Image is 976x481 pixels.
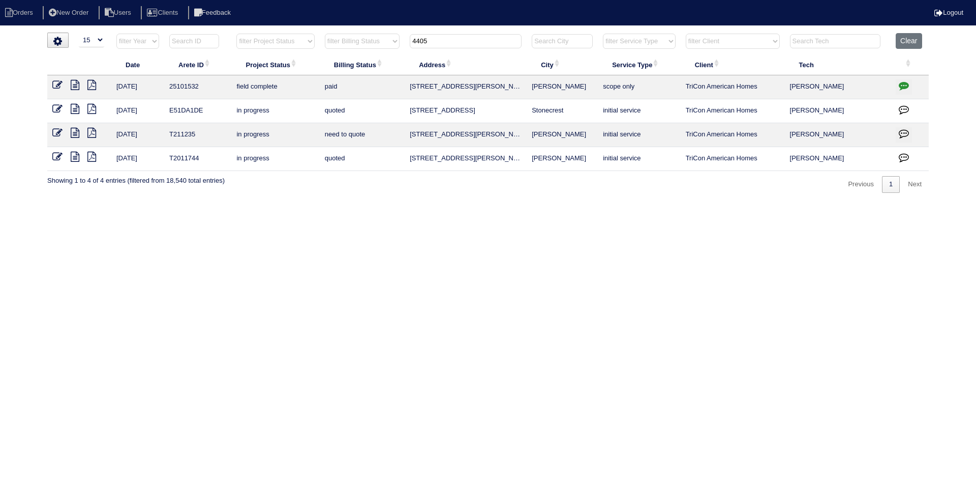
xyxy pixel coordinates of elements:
[785,75,891,99] td: [PERSON_NAME]
[681,99,785,123] td: TriCon American Homes
[896,33,922,49] button: Clear
[320,54,405,75] th: Billing Status: activate to sort column ascending
[231,147,319,171] td: in progress
[99,6,139,20] li: Users
[141,9,186,16] a: Clients
[405,99,527,123] td: [STREET_ADDRESS]
[901,176,929,193] a: Next
[527,99,598,123] td: Stonecrest
[111,123,164,147] td: [DATE]
[598,99,680,123] td: initial service
[320,147,405,171] td: quoted
[111,75,164,99] td: [DATE]
[405,54,527,75] th: Address: activate to sort column ascending
[841,176,881,193] a: Previous
[785,147,891,171] td: [PERSON_NAME]
[231,75,319,99] td: field complete
[231,99,319,123] td: in progress
[405,75,527,99] td: [STREET_ADDRESS][PERSON_NAME]
[527,54,598,75] th: City: activate to sort column ascending
[164,147,231,171] td: T2011744
[527,147,598,171] td: [PERSON_NAME]
[164,75,231,99] td: 25101532
[405,123,527,147] td: [STREET_ADDRESS][PERSON_NAME]
[527,75,598,99] td: [PERSON_NAME]
[405,147,527,171] td: [STREET_ADDRESS][PERSON_NAME]
[169,34,219,48] input: Search ID
[882,176,900,193] a: 1
[164,99,231,123] td: E51DA1DE
[231,54,319,75] th: Project Status: activate to sort column ascending
[598,147,680,171] td: initial service
[410,34,522,48] input: Search Address
[527,123,598,147] td: [PERSON_NAME]
[99,9,139,16] a: Users
[320,75,405,99] td: paid
[598,54,680,75] th: Service Type: activate to sort column ascending
[598,123,680,147] td: initial service
[934,9,963,16] a: Logout
[43,9,97,16] a: New Order
[681,123,785,147] td: TriCon American Homes
[111,99,164,123] td: [DATE]
[320,99,405,123] td: quoted
[188,6,239,20] li: Feedback
[790,34,880,48] input: Search Tech
[681,147,785,171] td: TriCon American Homes
[111,147,164,171] td: [DATE]
[681,54,785,75] th: Client: activate to sort column ascending
[141,6,186,20] li: Clients
[891,54,929,75] th: : activate to sort column ascending
[43,6,97,20] li: New Order
[785,54,891,75] th: Tech
[231,123,319,147] td: in progress
[111,54,164,75] th: Date
[532,34,593,48] input: Search City
[164,123,231,147] td: T211235
[785,99,891,123] td: [PERSON_NAME]
[785,123,891,147] td: [PERSON_NAME]
[598,75,680,99] td: scope only
[164,54,231,75] th: Arete ID: activate to sort column ascending
[681,75,785,99] td: TriCon American Homes
[320,123,405,147] td: need to quote
[47,171,225,185] div: Showing 1 to 4 of 4 entries (filtered from 18,540 total entries)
